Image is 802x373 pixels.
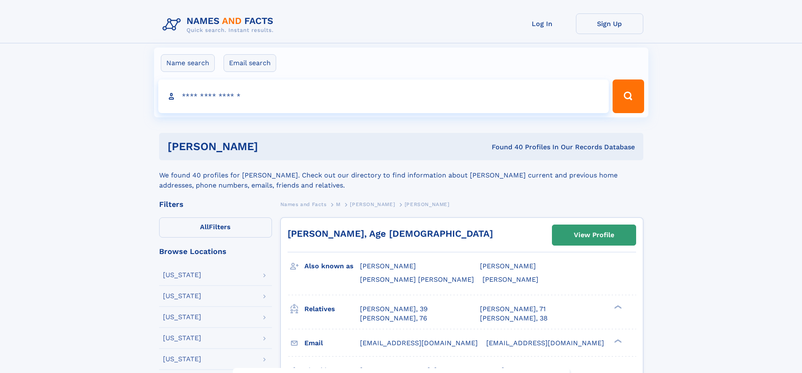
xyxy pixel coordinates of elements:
[480,304,546,314] a: [PERSON_NAME], 71
[360,275,474,283] span: [PERSON_NAME] [PERSON_NAME]
[552,225,636,245] a: View Profile
[200,223,209,231] span: All
[304,259,360,273] h3: Also known as
[480,262,536,270] span: [PERSON_NAME]
[224,54,276,72] label: Email search
[163,272,201,278] div: [US_STATE]
[576,13,643,34] a: Sign Up
[159,217,272,238] label: Filters
[360,314,427,323] a: [PERSON_NAME], 76
[360,262,416,270] span: [PERSON_NAME]
[613,79,644,113] button: Search Button
[158,79,609,113] input: search input
[482,275,538,283] span: [PERSON_NAME]
[159,160,643,190] div: We found 40 profiles for [PERSON_NAME]. Check out our directory to find information about [PERSON...
[304,302,360,316] h3: Relatives
[612,338,622,344] div: ❯
[161,54,215,72] label: Name search
[480,314,548,323] a: [PERSON_NAME], 38
[168,141,375,152] h1: [PERSON_NAME]
[486,339,604,347] span: [EMAIL_ADDRESS][DOMAIN_NAME]
[360,339,478,347] span: [EMAIL_ADDRESS][DOMAIN_NAME]
[163,314,201,320] div: [US_STATE]
[159,248,272,255] div: Browse Locations
[159,13,280,36] img: Logo Names and Facts
[163,356,201,362] div: [US_STATE]
[336,201,341,207] span: M
[163,293,201,299] div: [US_STATE]
[375,143,635,152] div: Found 40 Profiles In Our Records Database
[350,199,395,209] a: [PERSON_NAME]
[288,228,493,239] a: [PERSON_NAME], Age [DEMOGRAPHIC_DATA]
[405,201,450,207] span: [PERSON_NAME]
[304,336,360,350] h3: Email
[280,199,327,209] a: Names and Facts
[509,13,576,34] a: Log In
[350,201,395,207] span: [PERSON_NAME]
[574,225,614,245] div: View Profile
[612,304,622,310] div: ❯
[163,335,201,341] div: [US_STATE]
[336,199,341,209] a: M
[360,304,428,314] a: [PERSON_NAME], 39
[159,201,272,208] div: Filters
